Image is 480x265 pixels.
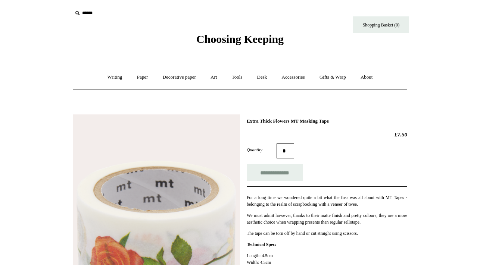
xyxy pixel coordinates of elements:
[130,67,155,87] a: Paper
[156,67,203,87] a: Decorative paper
[313,67,353,87] a: Gifts & Wrap
[225,67,249,87] a: Tools
[247,230,407,237] p: The tape can be torn off by hand or cut straight using scissors.
[353,16,409,33] a: Shopping Basket (0)
[247,131,407,138] h2: £7.50
[204,67,224,87] a: Art
[247,242,277,247] strong: Technical Spec:
[247,146,277,153] label: Quantity
[101,67,129,87] a: Writing
[275,67,312,87] a: Accessories
[196,33,284,45] span: Choosing Keeping
[247,118,407,124] h1: Extra Thick Flowers MT Masking Tape
[250,67,274,87] a: Desk
[196,39,284,44] a: Choosing Keeping
[247,212,407,225] p: We must admit however, thanks to their matte finish and pretty colours, they are a more aesthetic...
[354,67,380,87] a: About
[247,194,407,208] p: For a long time we wondered quite a bit what the fuss was all about with MT Tapes - belonging to ...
